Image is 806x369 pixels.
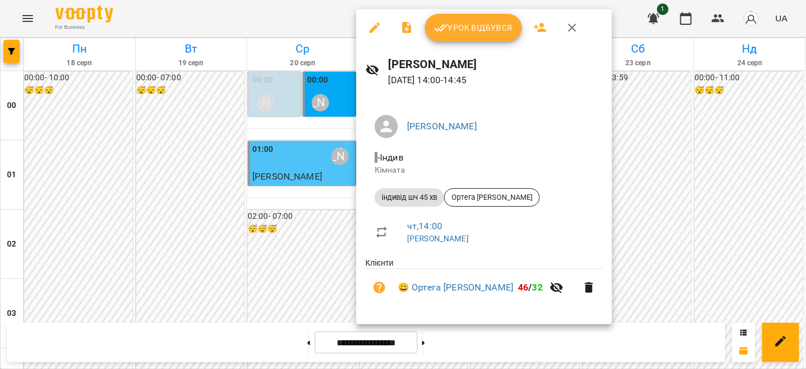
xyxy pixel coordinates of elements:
[375,152,406,163] span: - Індив
[375,192,444,203] span: індивід шч 45 хв
[407,234,469,243] a: [PERSON_NAME]
[518,282,543,293] b: /
[365,274,393,301] button: Візит ще не сплачено. Додати оплату?
[434,21,513,35] span: Урок відбувся
[444,188,540,207] div: Ортега [PERSON_NAME]
[375,165,594,176] p: Кімната
[389,73,603,87] p: [DATE] 14:00 - 14:45
[389,55,603,73] h6: [PERSON_NAME]
[425,14,522,42] button: Урок відбувся
[365,257,603,311] ul: Клієнти
[532,282,543,293] span: 32
[398,281,513,295] a: 😀 Ортега [PERSON_NAME]
[407,121,477,132] a: [PERSON_NAME]
[518,282,528,293] span: 46
[445,192,539,203] span: Ортега [PERSON_NAME]
[407,221,442,232] a: чт , 14:00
